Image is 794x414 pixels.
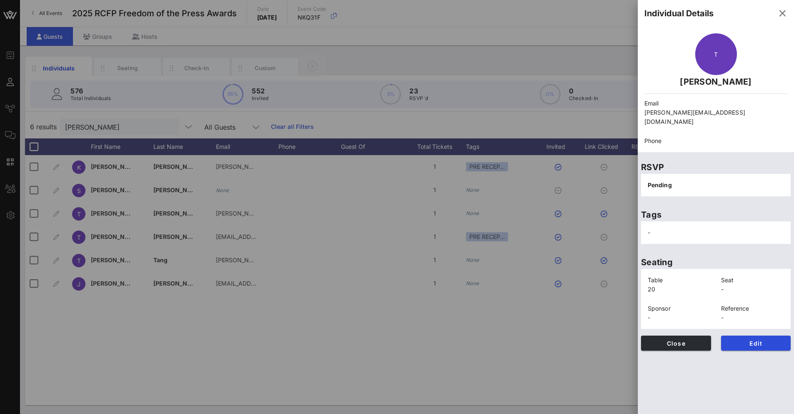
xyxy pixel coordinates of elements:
span: Pending [648,181,672,188]
p: - [721,285,784,294]
div: Individual Details [644,7,714,20]
span: Edit [728,340,784,347]
span: Close [648,340,704,347]
p: 20 [648,285,711,294]
span: T [714,51,718,58]
p: Seating [641,256,791,269]
p: RSVP [641,161,791,174]
p: Sponsor [648,304,711,313]
button: Close [641,336,711,351]
p: Tags [641,208,791,221]
p: Seat [721,276,784,285]
p: Table [648,276,711,285]
p: Reference [721,304,784,313]
p: [PERSON_NAME] [644,75,787,88]
p: Phone [644,136,787,146]
button: Edit [721,336,791,351]
span: - [648,229,650,236]
p: [PERSON_NAME][EMAIL_ADDRESS][DOMAIN_NAME] [644,108,787,126]
p: Email [644,99,787,108]
p: - [648,313,711,322]
p: - [721,313,784,322]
